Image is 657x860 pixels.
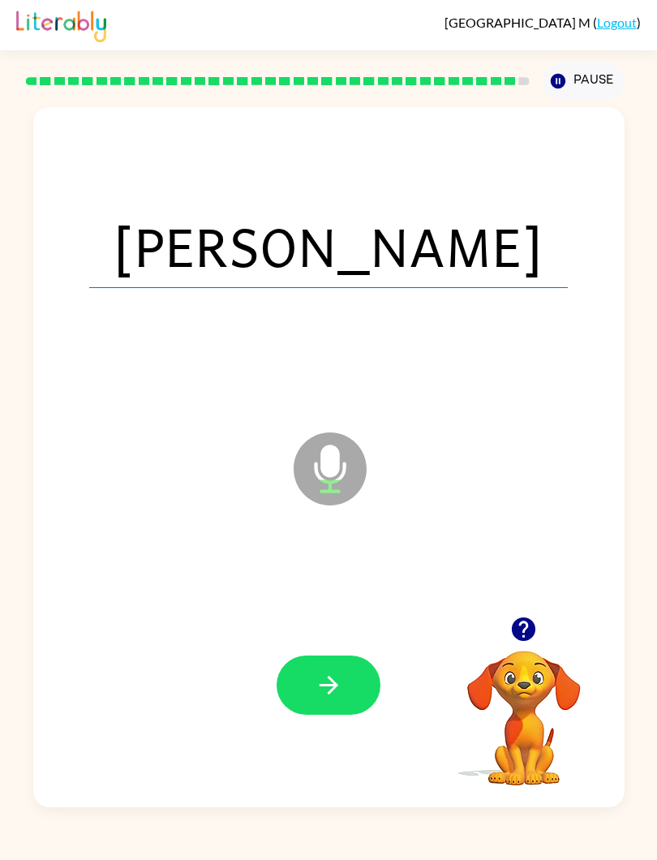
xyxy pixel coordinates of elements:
div: ( ) [444,15,641,30]
video: Your browser must support playing .mp4 files to use Literably. Please try using another browser. [443,626,605,788]
img: Literably [16,6,106,42]
a: Logout [597,15,637,30]
span: [PERSON_NAME] [89,204,568,288]
span: [GEOGRAPHIC_DATA] M [444,15,593,30]
button: Pause [542,62,625,100]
